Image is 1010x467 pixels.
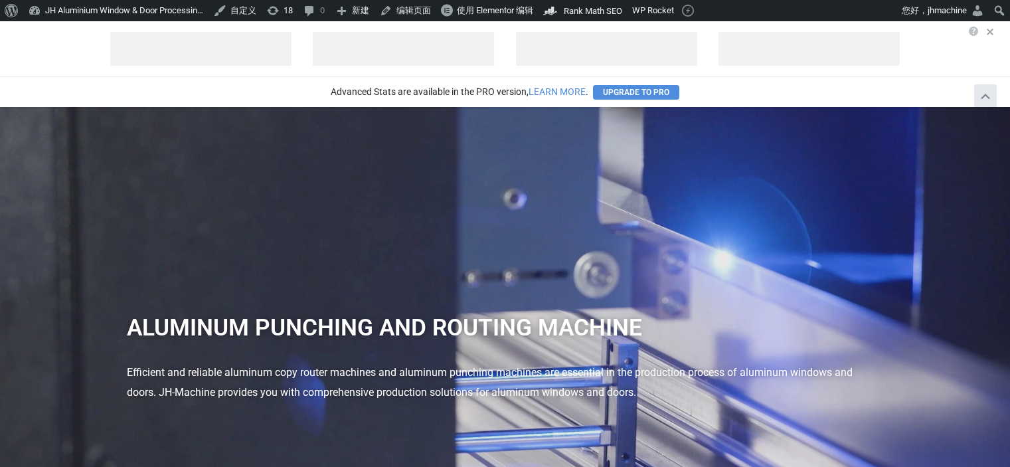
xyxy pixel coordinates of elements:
[928,5,967,15] span: jhmachine
[127,306,884,349] h1: Aluminum Punching and Routing Machine
[127,363,884,402] div: Efficient and reliable aluminum copy router machines and aluminum punching machines are essential...
[331,87,588,96] p: Advanced Stats are available in the PRO version, .
[564,6,622,16] span: Rank Math SEO
[967,25,980,38] em: Learn More
[593,85,679,100] a: Upgrade to PRO
[979,87,992,100] span: Hide Analytics Stats
[457,5,533,15] span: 使用 Elementor 编辑
[529,87,586,96] a: learn More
